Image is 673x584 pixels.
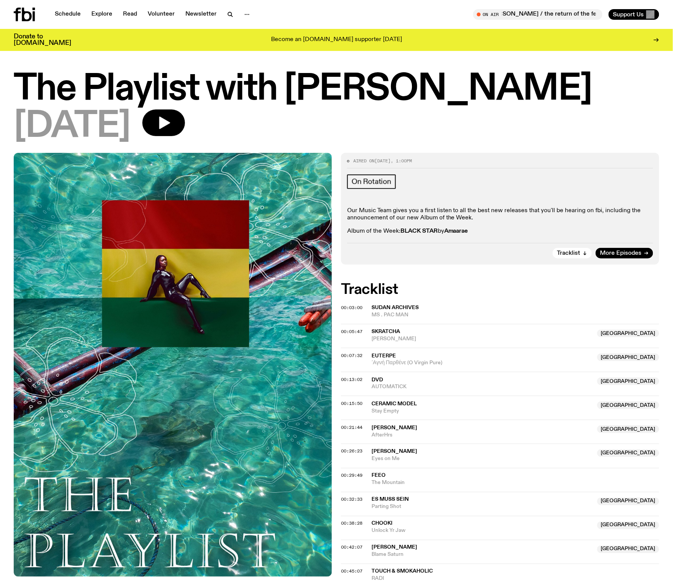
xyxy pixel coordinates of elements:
span: AfterHrs [372,432,593,439]
img: The poster for this episode of The Playlist. It features the album artwork for Amaarae's BLACK ST... [14,153,332,577]
span: [PERSON_NAME] [372,335,593,343]
span: Blame Saturn [372,551,593,559]
span: [DATE] [14,109,130,144]
a: Explore [87,9,117,20]
p: Album of the Week: by [347,228,653,235]
span: 00:42:07 [341,544,362,551]
span: [DATE] [375,158,391,164]
h2: Tracklist [341,283,659,297]
span: [PERSON_NAME] [372,545,417,550]
button: 00:07:32 [341,354,362,358]
span: More Episodes [600,251,642,256]
span: ´Αγνή Παρθένε (O Virgin Pure) [372,359,593,367]
button: 00:29:49 [341,474,362,478]
span: 00:45:07 [341,568,362,574]
button: Support Us [609,9,659,20]
button: On AirMornings with [PERSON_NAME] / the return of the feral [473,9,603,20]
span: ChooKi [372,521,392,526]
span: [GEOGRAPHIC_DATA] [597,546,659,553]
p: Our Music Team gives you a first listen to all the best new releases that you'll be hearing on fb... [347,207,653,222]
span: [GEOGRAPHIC_DATA] [597,330,659,337]
span: Unlock Yr Jaw [372,527,593,535]
strong: Amaarae [444,228,468,234]
span: , 1:00pm [391,158,412,164]
span: 00:07:32 [341,352,362,359]
a: More Episodes [596,248,653,259]
span: Parting Shot [372,503,593,511]
span: [GEOGRAPHIC_DATA] [597,449,659,457]
span: 00:15:50 [341,400,362,406]
span: AUTOMATICK [372,383,593,390]
span: [PERSON_NAME] [372,449,417,454]
span: Support Us [613,11,644,18]
button: 00:42:07 [341,546,362,550]
button: Tracklist [553,248,592,259]
button: 00:05:47 [341,330,362,334]
h1: The Playlist with [PERSON_NAME] [14,72,659,106]
a: Schedule [50,9,85,20]
button: 00:38:28 [341,522,362,526]
h3: Donate to [DOMAIN_NAME] [14,33,71,46]
span: MS . PAC MAN [372,311,659,319]
span: 00:26:23 [341,448,362,454]
span: [GEOGRAPHIC_DATA] [597,401,659,409]
span: Tracklist [557,251,581,256]
span: RADI [372,575,659,582]
button: 00:21:44 [341,425,362,430]
span: [GEOGRAPHIC_DATA] [597,378,659,385]
button: 00:32:33 [341,498,362,502]
span: DVD [372,377,383,382]
span: [GEOGRAPHIC_DATA] [597,522,659,529]
span: 00:03:00 [341,305,362,311]
span: Es Muss Sein [372,497,409,502]
span: 00:29:49 [341,473,362,479]
span: Touch & SMOKAHOLIC [372,569,433,574]
span: Ceramic Model [372,401,417,406]
a: On Rotation [347,175,396,189]
span: Sudan Archives [372,305,419,310]
span: feeo [372,473,386,478]
span: Euterpe [372,353,396,359]
span: Stay Empty [372,408,593,415]
button: 00:15:50 [341,401,362,406]
span: [GEOGRAPHIC_DATA] [597,425,659,433]
button: 00:13:02 [341,378,362,382]
p: Become an [DOMAIN_NAME] supporter [DATE] [271,36,402,43]
strong: BLACK STAR [400,228,438,234]
span: 00:38:28 [341,521,362,527]
button: 00:45:07 [341,570,362,574]
span: 00:21:44 [341,424,362,430]
a: Read [118,9,142,20]
a: Volunteer [143,9,179,20]
a: Newsletter [181,9,221,20]
span: 00:13:02 [341,376,362,382]
span: Eyes on Me [372,455,593,463]
span: Skratcha [372,329,400,334]
button: 00:26:23 [341,449,362,454]
span: 00:32:33 [341,497,362,503]
span: [GEOGRAPHIC_DATA] [597,498,659,505]
span: The Mountain [372,479,659,487]
span: Aired on [353,158,375,164]
span: [GEOGRAPHIC_DATA] [597,354,659,361]
span: 00:05:47 [341,328,362,335]
span: On Rotation [352,178,391,186]
span: [PERSON_NAME] [372,425,417,430]
button: 00:03:00 [341,306,362,310]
